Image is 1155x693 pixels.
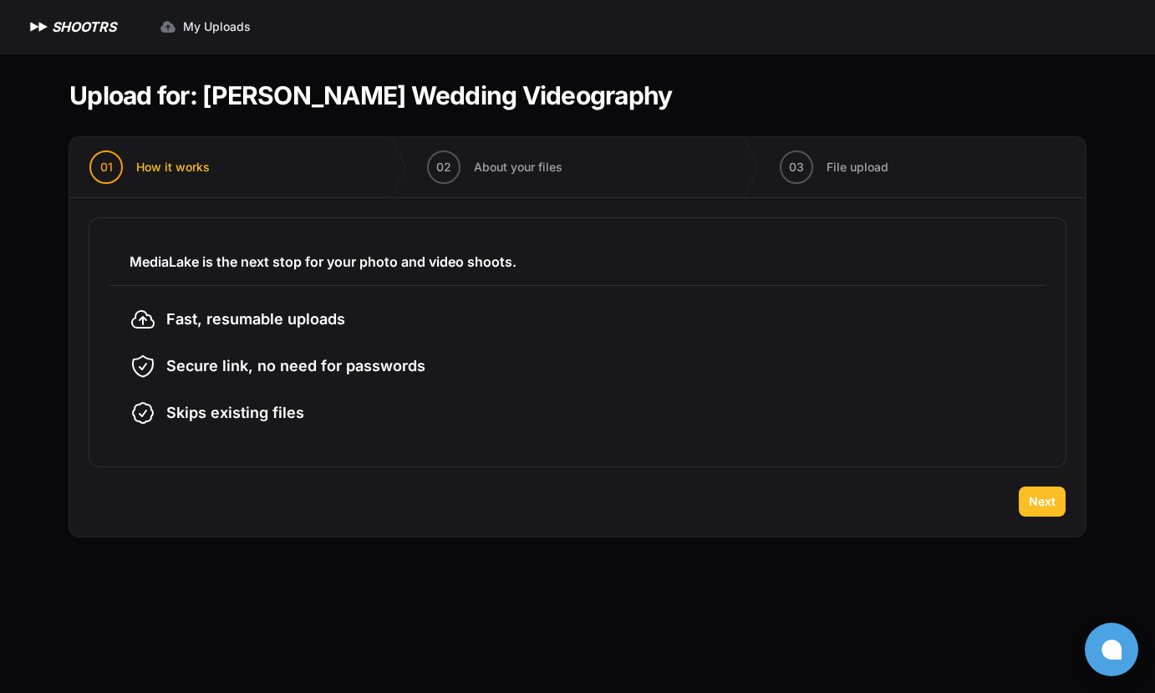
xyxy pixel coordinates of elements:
span: How it works [136,159,210,176]
button: 02 About your files [407,137,583,197]
button: 01 How it works [69,137,230,197]
h3: MediaLake is the next stop for your photo and video shoots. [130,252,1025,272]
span: My Uploads [183,18,251,35]
button: Open chat window [1085,623,1138,676]
span: 03 [789,159,804,176]
a: SHOOTRS SHOOTRS [27,17,116,37]
a: My Uploads [150,12,261,42]
img: SHOOTRS [27,17,52,37]
span: Next [1029,493,1056,510]
span: 02 [436,159,451,176]
span: Secure link, no need for passwords [166,354,425,378]
span: Fast, resumable uploads [166,308,345,331]
span: Skips existing files [166,401,304,425]
button: Next [1019,487,1066,517]
button: 03 File upload [760,137,908,197]
h1: Upload for: [PERSON_NAME] Wedding Videography [69,80,672,110]
span: File upload [827,159,888,176]
h1: SHOOTRS [52,17,116,37]
span: 01 [100,159,113,176]
span: About your files [474,159,562,176]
